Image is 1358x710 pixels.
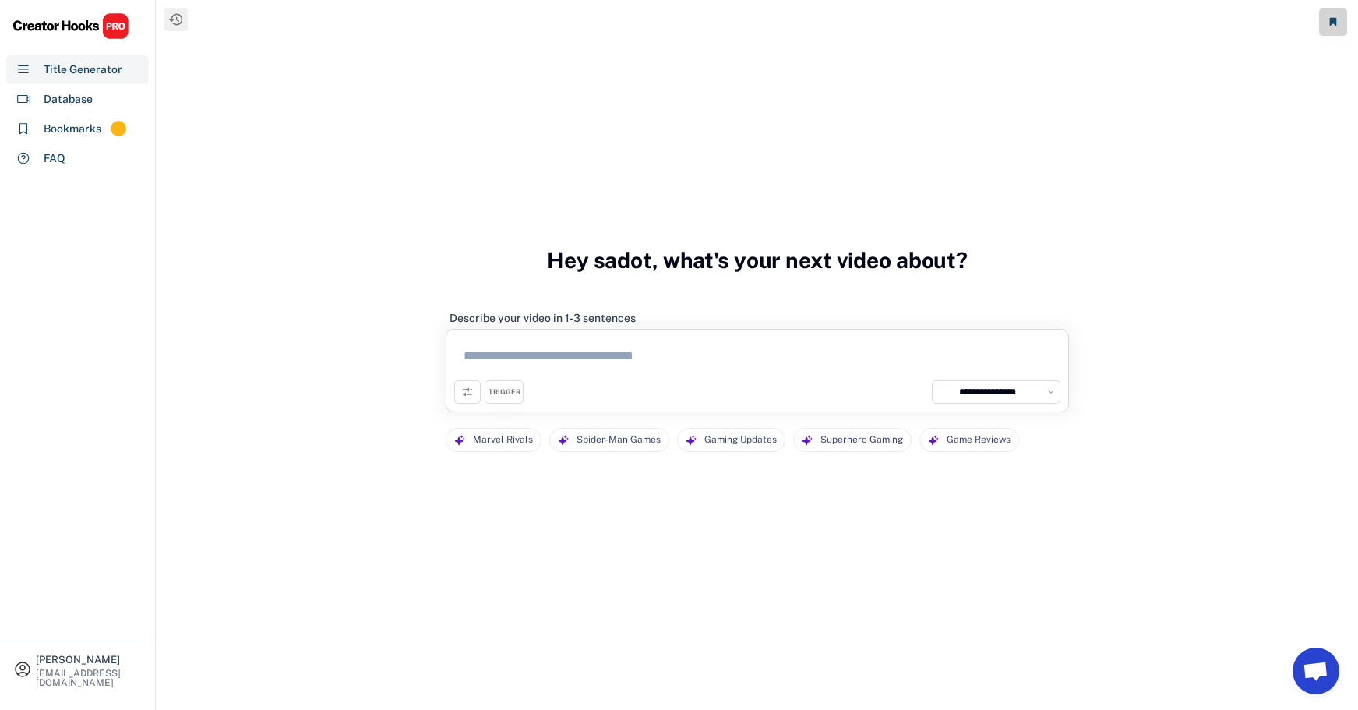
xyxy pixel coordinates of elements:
div: Gaming Updates [704,429,777,451]
img: CHPRO%20Logo.svg [12,12,129,40]
div: FAQ [44,150,65,167]
div: Marvel Rivals [473,429,533,451]
div: Superhero Gaming [820,429,903,451]
div: Database [44,91,93,108]
h3: Hey sadot, what's your next video about? [547,231,968,290]
div: Describe your video in 1-3 sentences [450,311,636,325]
div: Spider-Man Games [577,429,661,451]
div: [EMAIL_ADDRESS][DOMAIN_NAME] [36,669,142,687]
a: Open chat [1293,648,1339,694]
div: Title Generator [44,62,122,78]
div: TRIGGER [489,387,520,397]
div: Bookmarks [44,121,101,137]
img: yH5BAEAAAAALAAAAAABAAEAAAIBRAA7 [936,385,951,399]
div: Game Reviews [947,429,1011,451]
div: [PERSON_NAME] [36,655,142,665]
